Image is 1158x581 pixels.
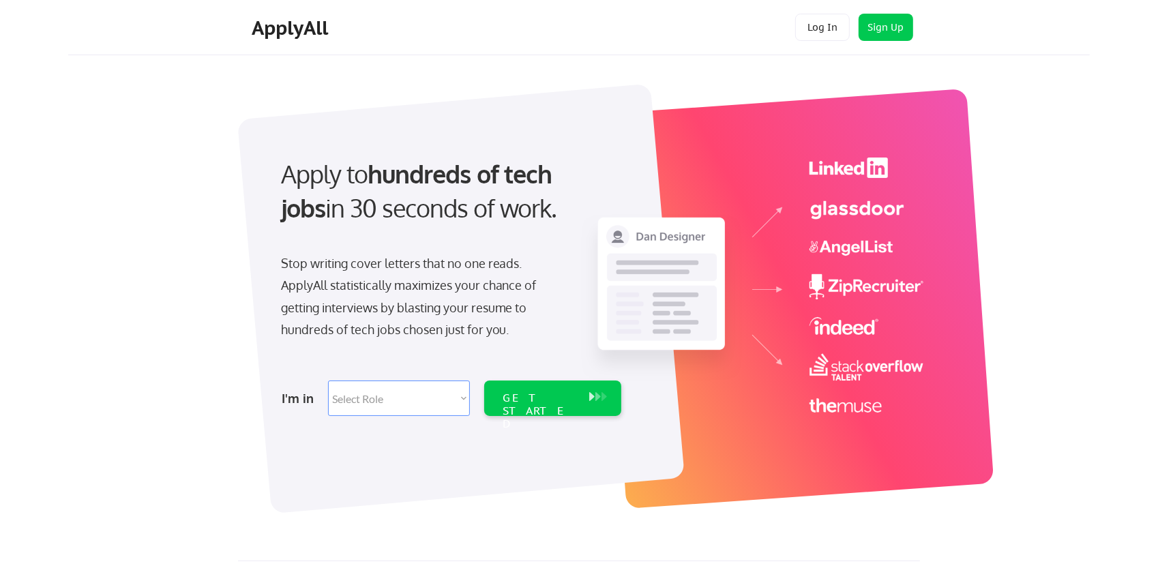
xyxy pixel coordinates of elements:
[795,14,850,41] button: Log In
[281,158,559,223] strong: hundreds of tech jobs
[503,391,576,431] div: GET STARTED
[281,252,561,341] div: Stop writing cover letters that no one reads. ApplyAll statistically maximizes your chance of get...
[282,387,320,409] div: I'm in
[252,16,332,40] div: ApplyAll
[859,14,913,41] button: Sign Up
[281,157,616,226] div: Apply to in 30 seconds of work.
